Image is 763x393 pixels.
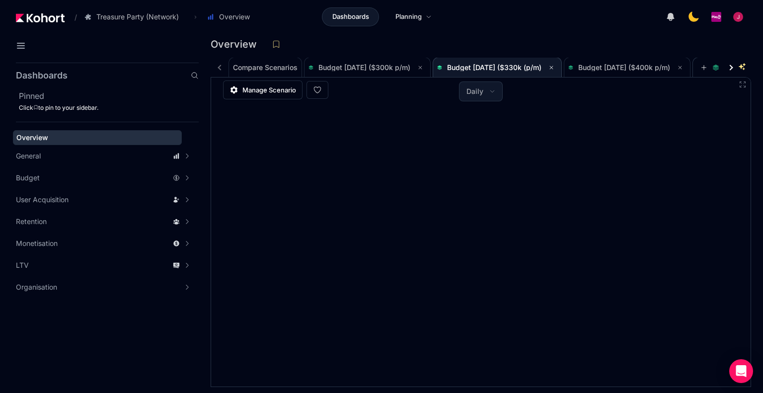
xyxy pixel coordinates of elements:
[233,64,298,71] span: Compare Scenarios
[192,13,199,21] span: ›
[219,12,250,22] span: Overview
[79,8,189,25] button: Treasure Party (Network)
[16,133,48,142] span: Overview
[16,282,57,292] span: Organisation
[739,80,747,88] button: Fullscreen
[16,238,58,248] span: Monetisation
[242,85,296,95] span: Manage Scenario
[322,7,379,26] a: Dashboards
[447,63,541,72] span: Budget [DATE] ($330k (p/m)
[16,195,69,205] span: User Acquisition
[202,8,260,25] button: Overview
[19,90,199,102] h2: Pinned
[466,86,483,96] span: Daily
[385,7,442,26] a: Planning
[211,39,263,49] h3: Overview
[332,12,369,22] span: Dashboards
[16,173,40,183] span: Budget
[16,71,68,80] h2: Dashboards
[19,104,199,112] div: Click to pin to your sidebar.
[395,12,422,22] span: Planning
[96,12,179,22] span: Treasure Party (Network)
[16,151,41,161] span: General
[16,217,47,227] span: Retention
[16,13,65,22] img: Kohort logo
[13,130,182,145] a: Overview
[318,63,410,72] span: Budget [DATE] ($300k p/m)
[67,12,77,22] span: /
[16,260,29,270] span: LTV
[459,82,502,101] button: Daily
[578,63,670,72] span: Budget [DATE] ($400k p/m)
[711,12,721,22] img: logo_PlayQ_20230721100321046856.png
[729,359,753,383] div: Open Intercom Messenger
[223,80,303,99] a: Manage Scenario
